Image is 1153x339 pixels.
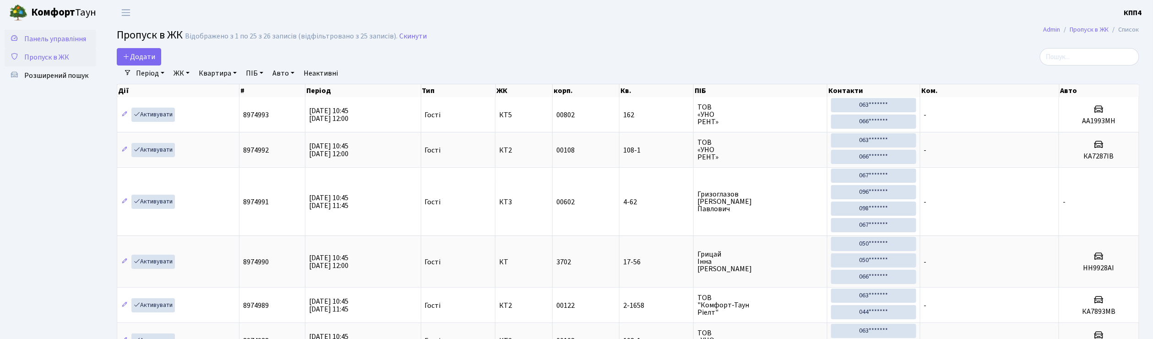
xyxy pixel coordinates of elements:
[185,32,397,41] div: Відображено з 1 по 25 з 26 записів (відфільтровано з 25 записів).
[170,66,193,81] a: ЖК
[553,84,620,97] th: корп.
[924,197,927,207] span: -
[623,111,690,119] span: 162
[421,84,496,97] th: Тип
[697,104,823,126] span: ТОВ «УНО РЕНТ»
[195,66,240,81] a: Квартира
[1124,8,1142,18] b: КПП4
[924,257,927,267] span: -
[24,52,69,62] span: Пропуск в ЖК
[1063,197,1066,207] span: -
[1030,20,1153,39] nav: breadcrumb
[399,32,427,41] a: Скинути
[123,52,155,62] span: Додати
[1070,25,1109,34] a: Пропуск в ЖК
[132,66,168,81] a: Період
[924,145,927,155] span: -
[556,257,571,267] span: 3702
[243,197,269,207] span: 8974991
[117,27,183,43] span: Пропуск в ЖК
[827,84,920,97] th: Контакти
[499,111,549,119] span: КТ5
[697,139,823,161] span: ТОВ «УНО РЕНТ»
[24,34,86,44] span: Панель управління
[5,66,96,85] a: Розширений пошук
[620,84,694,97] th: Кв.
[924,110,927,120] span: -
[5,48,96,66] a: Пропуск в ЖК
[5,30,96,48] a: Панель управління
[556,145,575,155] span: 00108
[309,296,348,314] span: [DATE] 10:45 [DATE] 11:45
[31,5,96,21] span: Таун
[1063,152,1135,161] h5: КА7287ІВ
[1044,25,1061,34] a: Admin
[496,84,553,97] th: ЖК
[1060,84,1140,97] th: Авто
[1124,7,1142,18] a: КПП4
[425,111,441,119] span: Гості
[131,195,175,209] a: Активувати
[499,302,549,309] span: КТ2
[425,258,441,266] span: Гості
[242,66,267,81] a: ПІБ
[309,141,348,159] span: [DATE] 10:45 [DATE] 12:00
[1063,264,1135,273] h5: НН9928АІ
[269,66,298,81] a: Авто
[623,147,690,154] span: 108-1
[623,198,690,206] span: 4-62
[920,84,1059,97] th: Ком.
[556,197,575,207] span: 00602
[697,294,823,316] span: ТОВ "Комфорт-Таун Ріелт"
[425,198,441,206] span: Гості
[24,71,88,81] span: Розширений пошук
[309,193,348,211] span: [DATE] 10:45 [DATE] 11:45
[243,301,269,311] span: 8974989
[309,253,348,271] span: [DATE] 10:45 [DATE] 12:00
[425,147,441,154] span: Гості
[243,110,269,120] span: 8974993
[31,5,75,20] b: Комфорт
[1040,48,1139,66] input: Пошук...
[556,110,575,120] span: 00802
[131,108,175,122] a: Активувати
[131,298,175,312] a: Активувати
[1109,25,1139,35] li: Список
[309,106,348,124] span: [DATE] 10:45 [DATE] 12:00
[243,145,269,155] span: 8974992
[114,5,137,20] button: Переключити навігацію
[694,84,827,97] th: ПІБ
[623,258,690,266] span: 17-56
[131,255,175,269] a: Активувати
[697,191,823,213] span: Гризоглазов [PERSON_NAME] Павлович
[239,84,305,97] th: #
[499,258,549,266] span: КТ
[117,48,161,66] a: Додати
[1063,307,1135,316] h5: КА7893МВ
[305,84,421,97] th: Період
[623,302,690,309] span: 2-1658
[499,198,549,206] span: КТ3
[924,301,927,311] span: -
[499,147,549,154] span: КТ2
[131,143,175,157] a: Активувати
[243,257,269,267] span: 8974990
[425,302,441,309] span: Гості
[697,251,823,273] span: Грицай Інна [PERSON_NAME]
[9,4,27,22] img: logo.png
[117,84,239,97] th: Дії
[1063,117,1135,126] h5: АА1993МН
[556,301,575,311] span: 00122
[300,66,342,81] a: Неактивні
